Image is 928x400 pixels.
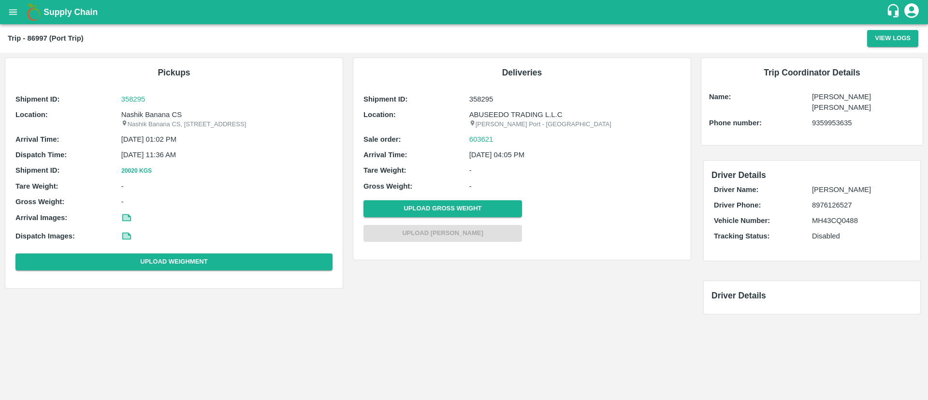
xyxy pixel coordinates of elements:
[469,120,681,129] p: [PERSON_NAME] Port - [GEOGRAPHIC_DATA]
[714,232,769,240] b: Tracking Status:
[867,30,918,47] button: View Logs
[15,95,60,103] b: Shipment ID:
[15,182,58,190] b: Tare Weight:
[812,91,915,113] p: [PERSON_NAME] [PERSON_NAME]
[363,182,412,190] b: Gross Weight:
[469,109,681,120] p: ABUSEEDO TRADING L.L.C
[714,217,770,224] b: Vehicle Number:
[121,181,333,192] p: -
[15,198,64,206] b: Gross Weight:
[709,93,731,101] b: Name:
[13,66,335,79] h6: Pickups
[469,94,681,104] p: 358295
[363,111,396,119] b: Location:
[363,95,408,103] b: Shipment ID:
[121,94,333,104] a: 358295
[121,166,152,176] button: 20020 Kgs
[469,181,681,192] p: -
[812,118,915,128] p: 9359953635
[711,291,766,300] span: Driver Details
[469,165,681,176] p: -
[363,151,407,159] b: Arrival Time:
[15,214,67,222] b: Arrival Images:
[361,66,683,79] h6: Deliveries
[711,170,766,180] span: Driver Details
[121,109,333,120] p: Nashik Banana CS
[2,1,24,23] button: open drawer
[886,3,903,21] div: customer-support
[812,215,910,226] p: MH43CQ0488
[812,184,910,195] p: [PERSON_NAME]
[709,119,762,127] b: Phone number:
[469,149,681,160] p: [DATE] 04:05 PM
[903,2,920,22] div: account of current user
[709,66,915,79] h6: Trip Coordinator Details
[43,7,98,17] b: Supply Chain
[714,186,758,193] b: Driver Name:
[15,151,67,159] b: Dispatch Time:
[469,134,493,145] a: 603621
[15,253,333,270] button: Upload Weighment
[363,135,401,143] b: Sale order:
[121,134,333,145] p: [DATE] 01:02 PM
[363,200,522,217] button: Upload Gross Weight
[121,120,333,129] p: Nashik Banana CS, [STREET_ADDRESS]
[24,2,43,22] img: logo
[15,166,60,174] b: Shipment ID:
[363,166,406,174] b: Tare Weight:
[812,231,910,241] p: Disabled
[15,232,75,240] b: Dispatch Images:
[812,200,910,210] p: 8976126527
[15,111,48,119] b: Location:
[8,34,84,42] b: Trip - 86997 (Port Trip)
[121,196,333,207] p: -
[714,201,761,209] b: Driver Phone:
[43,5,886,19] a: Supply Chain
[121,149,333,160] p: [DATE] 11:36 AM
[15,135,59,143] b: Arrival Time:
